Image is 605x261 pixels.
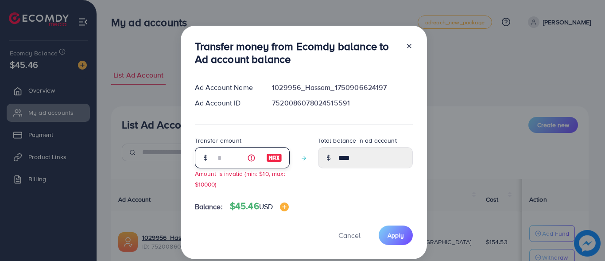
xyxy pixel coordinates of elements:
small: Amount is invalid (min: $10, max: $10000) [195,169,285,188]
button: Apply [379,226,413,245]
div: 7520086078024515591 [265,98,419,108]
div: Ad Account Name [188,82,265,93]
h3: Transfer money from Ecomdy balance to Ad account balance [195,40,399,66]
div: Ad Account ID [188,98,265,108]
img: image [280,203,289,211]
span: USD [259,202,273,211]
button: Cancel [327,226,372,245]
div: 1029956_Hassam_1750906624197 [265,82,419,93]
label: Transfer amount [195,136,241,145]
span: Balance: [195,202,223,212]
label: Total balance in ad account [318,136,397,145]
span: Cancel [338,230,361,240]
span: Apply [388,231,404,240]
h4: $45.46 [230,201,289,212]
img: image [266,152,282,163]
